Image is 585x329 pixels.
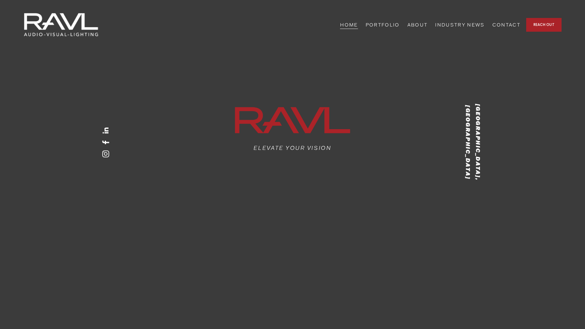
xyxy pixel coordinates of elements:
a: LinkedIn [102,127,109,134]
em: [GEOGRAPHIC_DATA], [GEOGRAPHIC_DATA] [465,104,482,183]
a: PORTFOLIO [366,20,400,30]
a: CONTACT [492,20,520,30]
em: ELEVATE YOUR VISION [253,144,331,151]
a: REACH OUT [526,18,562,32]
a: HOME [340,20,358,30]
a: ABOUT [407,20,428,30]
a: Facebook [102,139,109,146]
a: INDUSTRY NEWS [435,20,484,30]
a: Instagram [102,150,109,157]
